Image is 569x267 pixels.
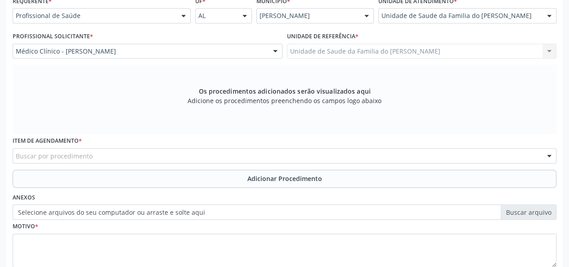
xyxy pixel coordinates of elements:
[198,86,370,96] span: Os procedimentos adicionados serão visualizados aqui
[13,134,82,148] label: Item de agendamento
[287,30,358,44] label: Unidade de referência
[16,11,172,20] span: Profissional de Saúde
[13,170,556,188] button: Adicionar Procedimento
[13,30,93,44] label: Profissional Solicitante
[13,220,38,234] label: Motivo
[13,191,35,205] label: Anexos
[247,174,322,183] span: Adicionar Procedimento
[381,11,538,20] span: Unidade de Saude da Familia do [PERSON_NAME]
[188,96,381,105] span: Adicione os procedimentos preenchendo os campos logo abaixo
[260,11,355,20] span: [PERSON_NAME]
[16,47,264,56] span: Médico Clínico - [PERSON_NAME]
[198,11,233,20] span: AL
[16,151,93,161] span: Buscar por procedimento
